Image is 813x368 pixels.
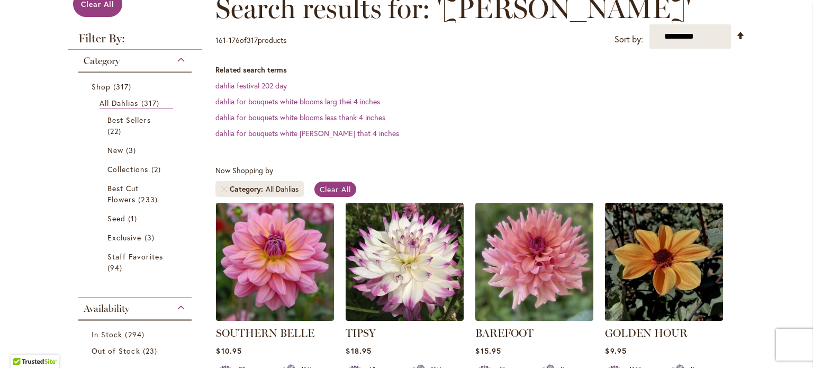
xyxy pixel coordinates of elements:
[229,35,240,45] span: 176
[346,313,464,323] a: TIPSY
[151,164,164,175] span: 2
[92,329,122,339] span: In Stock
[215,112,385,122] a: dahlia for bouquets white blooms less thank 4 inches
[605,313,723,323] a: Golden Hour
[138,194,160,205] span: 233
[107,164,149,174] span: Collections
[107,213,165,224] a: Seed
[216,313,334,323] a: SOUTHERN BELLE
[113,81,134,92] span: 317
[475,327,534,339] a: BAREFOOT
[84,303,129,315] span: Availability
[100,97,173,109] a: All Dahlias
[141,97,162,109] span: 317
[314,182,356,197] a: Clear All
[216,203,334,321] img: SOUTHERN BELLE
[92,82,111,92] span: Shop
[266,184,299,194] div: All Dahlias
[107,252,163,262] span: Staff Favorites
[107,183,165,205] a: Best Cut Flowers
[215,165,273,175] span: Now Shopping by
[8,330,38,360] iframe: Launch Accessibility Center
[107,213,125,223] span: Seed
[215,96,380,106] a: dahlia for bouquets white blooms larg thei 4 inches
[346,203,464,321] img: TIPSY
[107,232,141,243] span: Exclusive
[107,232,165,243] a: Exclusive
[346,327,376,339] a: TIPSY
[346,346,371,356] span: $18.95
[107,115,151,125] span: Best Sellers
[126,145,139,156] span: 3
[230,184,266,194] span: Category
[100,98,139,108] span: All Dahlias
[475,313,593,323] a: BAREFOOT
[107,164,165,175] a: Collections
[107,145,165,156] a: New
[247,35,258,45] span: 317
[68,33,202,50] strong: Filter By:
[92,345,181,356] a: Out of Stock 23
[107,183,139,204] span: Best Cut Flowers
[320,184,351,194] span: Clear All
[216,327,314,339] a: SOUTHERN BELLE
[107,145,123,155] span: New
[92,81,181,92] a: Shop
[475,203,593,321] img: BAREFOOT
[615,30,643,49] label: Sort by:
[143,345,160,356] span: 23
[215,80,287,91] a: dahlia festival 202 day
[107,125,124,137] span: 22
[216,346,241,356] span: $10.95
[215,128,399,138] a: dahlia for bouquets white [PERSON_NAME] that 4 inches
[128,213,140,224] span: 1
[84,55,120,67] span: Category
[215,35,226,45] span: 161
[92,346,140,356] span: Out of Stock
[605,203,723,321] img: Golden Hour
[221,186,227,192] a: Remove Category All Dahlias
[144,232,157,243] span: 3
[215,65,745,75] dt: Related search terms
[107,114,165,137] a: Best Sellers
[92,329,181,340] a: In Stock 294
[125,329,147,340] span: 294
[605,346,626,356] span: $9.95
[107,262,125,273] span: 94
[215,32,286,49] p: - of products
[605,327,688,339] a: GOLDEN HOUR
[475,346,501,356] span: $15.95
[107,251,165,273] a: Staff Favorites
